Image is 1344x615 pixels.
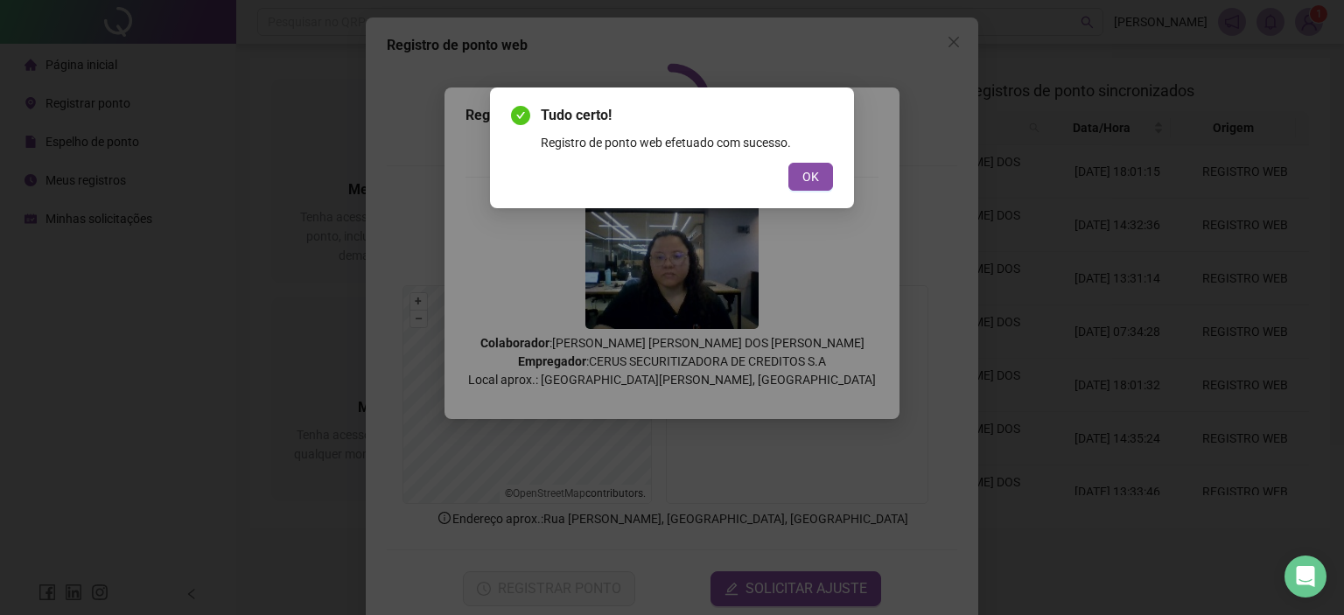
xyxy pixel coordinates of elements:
div: Registro de ponto web efetuado com sucesso. [541,133,833,152]
button: OK [788,163,833,191]
span: OK [802,167,819,186]
span: Tudo certo! [541,105,833,126]
span: check-circle [511,106,530,125]
div: Open Intercom Messenger [1284,556,1326,598]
